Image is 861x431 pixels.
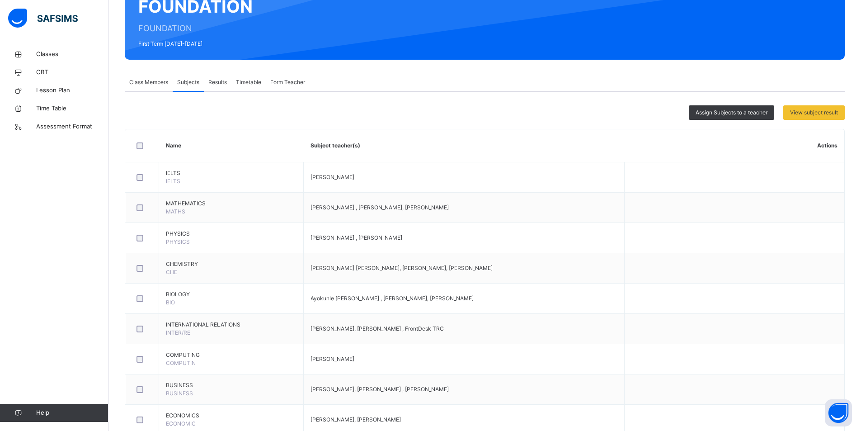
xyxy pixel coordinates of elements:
[311,204,449,211] span: [PERSON_NAME] , [PERSON_NAME], [PERSON_NAME]
[166,351,296,359] span: COMPUTING
[311,174,354,180] span: [PERSON_NAME]
[696,109,767,117] span: Assign Subjects to a teacher
[166,299,175,306] span: BIO
[311,355,354,362] span: [PERSON_NAME]
[36,86,108,95] span: Lesson Plan
[304,129,625,162] th: Subject teacher(s)
[311,295,474,302] span: Ayokunle [PERSON_NAME] , [PERSON_NAME], [PERSON_NAME]
[166,238,190,245] span: PHYSICS
[790,109,838,117] span: View subject result
[166,390,193,397] span: BUSINESS
[36,50,108,59] span: Classes
[166,269,177,275] span: CHE
[166,230,296,238] span: PHYSICS
[36,104,108,113] span: Time Table
[166,178,180,185] span: IELTS
[177,78,199,86] span: Subjects
[270,78,305,86] span: Form Teacher
[311,325,444,332] span: [PERSON_NAME], [PERSON_NAME] , FrontDesk TRC
[311,265,493,271] span: [PERSON_NAME] [PERSON_NAME], [PERSON_NAME], [PERSON_NAME]
[208,78,227,86] span: Results
[166,260,296,268] span: CHEMISTRY
[166,412,296,420] span: ECONOMICS
[166,381,296,389] span: BUSINESS
[166,208,185,215] span: MATHS
[311,416,401,423] span: [PERSON_NAME], [PERSON_NAME]
[166,199,296,208] span: MATHEMATICS
[129,78,168,86] span: Class Members
[36,408,108,417] span: Help
[8,9,78,28] img: safsims
[236,78,261,86] span: Timetable
[36,68,108,77] span: CBT
[166,169,296,177] span: IELTS
[159,129,304,162] th: Name
[625,129,844,162] th: Actions
[166,420,196,427] span: ECONOMIC
[311,234,402,241] span: [PERSON_NAME] , [PERSON_NAME]
[166,329,190,336] span: INTER/RE
[36,122,108,131] span: Assessment Format
[166,321,296,329] span: INTERNATIONAL RELATIONS
[311,386,449,393] span: [PERSON_NAME], [PERSON_NAME] , [PERSON_NAME]
[166,290,296,298] span: BIOLOGY
[825,399,852,426] button: Open asap
[166,360,196,366] span: COMPUTIN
